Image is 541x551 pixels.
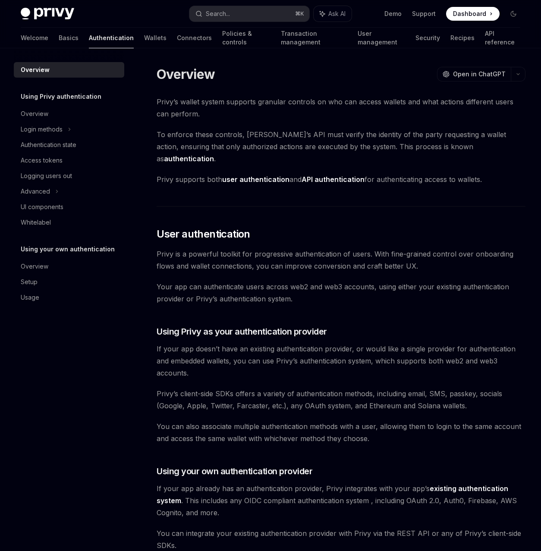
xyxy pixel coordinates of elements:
[21,292,39,303] div: Usage
[506,7,520,21] button: Toggle dark mode
[89,28,134,48] a: Authentication
[302,175,365,184] strong: API authentication
[453,9,486,18] span: Dashboard
[14,199,124,215] a: UI components
[14,106,124,122] a: Overview
[21,202,63,212] div: UI components
[157,281,525,305] span: Your app can authenticate users across web2 and web3 accounts, using either your existing authent...
[14,62,124,78] a: Overview
[157,248,525,272] span: Privy is a powerful toolkit for progressive authentication of users. With fine-grained control ov...
[157,227,250,241] span: User authentication
[450,28,475,48] a: Recipes
[157,343,525,379] span: If your app doesn’t have an existing authentication provider, or would like a single provider for...
[21,186,50,197] div: Advanced
[157,66,215,82] h1: Overview
[384,9,402,18] a: Demo
[14,290,124,305] a: Usage
[21,155,63,166] div: Access tokens
[14,259,124,274] a: Overview
[21,244,115,254] h5: Using your own authentication
[412,9,436,18] a: Support
[157,420,525,445] span: You can also associate multiple authentication methods with a user, allowing them to login to the...
[21,217,51,228] div: Whitelabel
[21,8,74,20] img: dark logo
[21,140,76,150] div: Authentication state
[14,153,124,168] a: Access tokens
[21,277,38,287] div: Setup
[144,28,167,48] a: Wallets
[314,6,352,22] button: Ask AI
[157,465,312,477] span: Using your own authentication provider
[222,28,270,48] a: Policies & controls
[14,274,124,290] a: Setup
[295,10,304,17] span: ⌘ K
[14,215,124,230] a: Whitelabel
[21,28,48,48] a: Welcome
[453,70,506,78] span: Open in ChatGPT
[358,28,405,48] a: User management
[21,109,48,119] div: Overview
[446,7,500,21] a: Dashboard
[21,124,63,135] div: Login methods
[21,65,50,75] div: Overview
[157,388,525,412] span: Privy’s client-side SDKs offers a variety of authentication methods, including email, SMS, passke...
[21,261,48,272] div: Overview
[222,175,289,184] strong: user authentication
[281,28,348,48] a: Transaction management
[415,28,440,48] a: Security
[177,28,212,48] a: Connectors
[189,6,309,22] button: Search...⌘K
[157,128,525,165] span: To enforce these controls, [PERSON_NAME]’s API must verify the identity of the party requesting a...
[157,173,525,185] span: Privy supports both and for authenticating access to wallets.
[157,96,525,120] span: Privy’s wallet system supports granular controls on who can access wallets and what actions diffe...
[485,28,520,48] a: API reference
[14,168,124,184] a: Logging users out
[157,482,525,519] span: If your app already has an authentication provider, Privy integrates with your app’s . This inclu...
[328,9,346,18] span: Ask AI
[164,154,214,163] strong: authentication
[206,9,230,19] div: Search...
[14,137,124,153] a: Authentication state
[59,28,79,48] a: Basics
[21,91,101,102] h5: Using Privy authentication
[157,326,327,338] span: Using Privy as your authentication provider
[21,171,72,181] div: Logging users out
[437,67,511,81] button: Open in ChatGPT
